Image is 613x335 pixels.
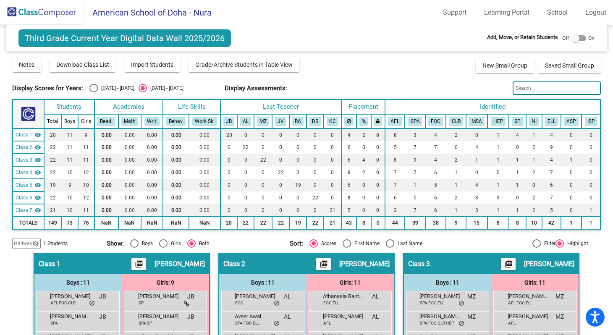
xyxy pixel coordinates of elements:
[163,128,189,141] td: 0.00
[272,128,289,141] td: 0
[98,84,134,92] div: [DATE] - [DATE]
[425,141,446,154] td: 7
[34,157,41,163] mat-icon: visibility
[44,114,61,128] th: Total
[319,260,329,272] mat-icon: picture_as_pdf
[477,6,536,19] a: Learning Portal
[237,166,254,179] td: 0
[166,117,186,126] button: Behav.
[405,179,425,191] td: 1
[425,128,446,141] td: 4
[561,128,582,141] td: 0
[341,166,356,179] td: 8
[44,154,61,166] td: 22
[540,6,574,19] a: School
[425,191,446,204] td: 6
[371,166,385,179] td: 0
[487,141,509,154] td: 1
[356,114,371,128] th: Keep with students
[189,179,220,191] td: 0.00
[385,128,405,141] td: 8
[385,99,600,114] th: Identified
[356,204,371,217] td: 0
[237,179,254,191] td: 0
[449,117,463,126] button: CLR
[405,141,425,154] td: 7
[94,141,118,154] td: 0.00
[254,191,272,204] td: 0
[118,179,141,191] td: 0.00
[289,128,306,141] td: 0
[163,166,189,179] td: 0.00
[34,182,41,188] mat-icon: visibility
[94,204,118,217] td: 0.00
[289,141,306,154] td: 0
[466,191,488,204] td: 3
[272,141,289,154] td: 0
[425,114,446,128] th: Focus concerns
[289,179,306,191] td: 19
[13,179,44,191] td: Renee Almy - No Class Name
[476,58,534,73] button: New Small Group
[147,84,183,92] div: [DATE] - [DATE]
[195,61,293,68] span: Grade/Archive Students in Table View
[220,179,237,191] td: 0
[141,166,163,179] td: 0.00
[118,128,141,141] td: 0.00
[118,166,141,179] td: 0.00
[44,128,61,141] td: 20
[16,181,32,189] span: Class 5
[405,128,425,141] td: 3
[542,141,561,154] td: 9
[13,128,44,141] td: Jaimee Banks - No Class Name
[16,144,32,151] span: Class 2
[292,117,304,126] button: RA
[324,179,341,191] td: 0
[371,179,385,191] td: 0
[324,141,341,154] td: 0
[512,117,523,126] button: SP
[509,154,526,166] td: 1
[141,128,163,141] td: 0.00
[94,191,118,204] td: 0.00
[509,114,526,128] th: Parent is Staff Member
[341,191,356,204] td: 8
[78,128,94,141] td: 9
[61,179,78,191] td: 9
[220,191,237,204] td: 0
[141,154,163,166] td: 0.00
[189,128,220,141] td: 0.00
[254,154,272,166] td: 22
[341,128,356,141] td: 4
[526,114,542,128] th: Non Independent Work Habits
[385,141,405,154] td: 5
[189,154,220,166] td: 0.00
[385,191,405,204] td: 6
[405,204,425,217] td: 7
[254,179,272,191] td: 0
[545,62,594,69] span: Saved Small Group
[50,57,116,72] button: Download Class List
[34,144,41,151] mat-icon: visibility
[254,204,272,217] td: 0
[192,117,217,126] button: Work Sk.
[385,114,405,128] th: Arabic Foreign Language
[61,128,78,141] td: 11
[436,6,473,19] a: Support
[134,260,144,272] mat-icon: picture_as_pdf
[487,191,509,204] td: 3
[582,191,600,204] td: 0
[482,62,527,69] span: New Small Group
[12,84,83,92] span: Display Scores for Years:
[61,141,78,154] td: 11
[141,204,163,217] td: 0.00
[356,141,371,154] td: 0
[561,166,582,179] td: 0
[220,204,237,217] td: 0
[425,166,446,179] td: 6
[289,204,306,217] td: 0
[526,141,542,154] td: 2
[582,179,600,191] td: 0
[237,128,254,141] td: 0
[542,166,561,179] td: 7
